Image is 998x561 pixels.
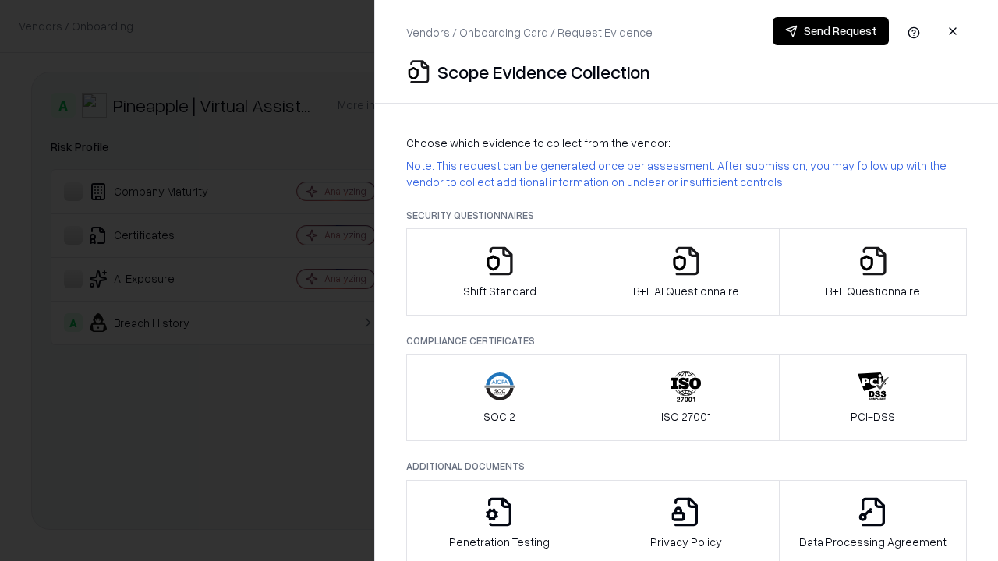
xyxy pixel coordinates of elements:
p: Data Processing Agreement [799,534,947,550]
p: Privacy Policy [650,534,722,550]
p: Scope Evidence Collection [437,59,650,84]
button: PCI-DSS [779,354,967,441]
p: ISO 27001 [661,408,711,425]
button: B+L Questionnaire [779,228,967,316]
p: Penetration Testing [449,534,550,550]
button: B+L AI Questionnaire [593,228,780,316]
button: Send Request [773,17,889,45]
p: Vendors / Onboarding Card / Request Evidence [406,24,653,41]
p: SOC 2 [483,408,515,425]
p: Security Questionnaires [406,209,967,222]
p: Shift Standard [463,283,536,299]
button: ISO 27001 [593,354,780,441]
p: B+L Questionnaire [826,283,920,299]
p: B+L AI Questionnaire [633,283,739,299]
p: Choose which evidence to collect from the vendor: [406,135,967,151]
p: Additional Documents [406,460,967,473]
p: PCI-DSS [851,408,895,425]
p: Compliance Certificates [406,334,967,348]
p: Note: This request can be generated once per assessment. After submission, you may follow up with... [406,157,967,190]
button: Shift Standard [406,228,593,316]
button: SOC 2 [406,354,593,441]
